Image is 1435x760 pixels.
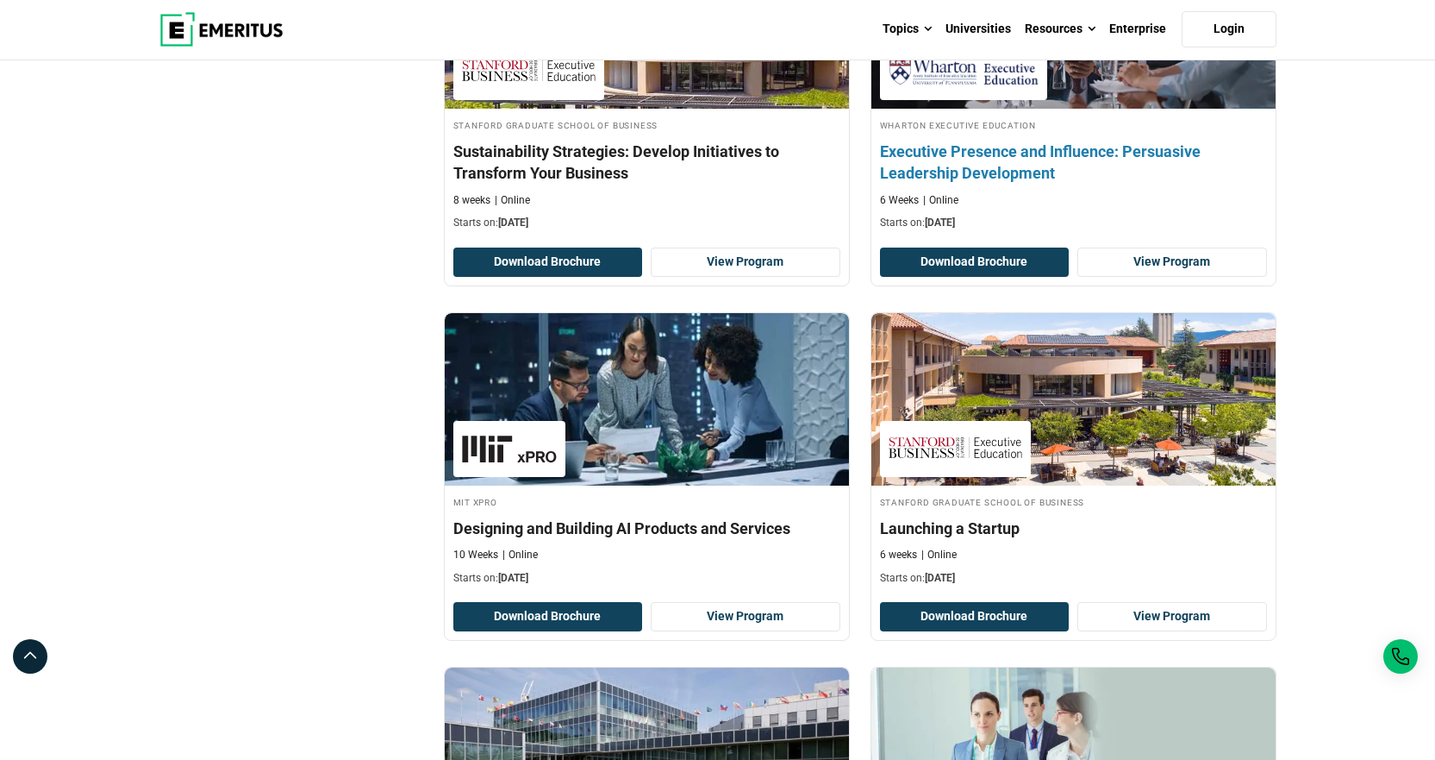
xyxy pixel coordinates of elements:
h4: Sustainability Strategies: Develop Initiatives to Transform Your Business [453,141,840,184]
a: Product Design and Innovation Course by MIT xPRO - October 9, 2025 MIT xPRO MIT xPRO Designing an... [445,313,849,594]
h4: MIT xPRO [453,494,840,509]
img: Stanford Graduate School of Business [462,53,596,91]
span: [DATE] [498,572,528,584]
a: View Program [651,602,840,631]
h4: Stanford Graduate School of Business [453,117,840,132]
p: Starts on: [880,571,1267,586]
button: Download Brochure [880,602,1070,631]
a: View Program [651,248,840,277]
img: Wharton Executive Education [889,53,1039,91]
h4: Stanford Graduate School of Business [880,494,1267,509]
p: Online [923,193,958,208]
p: Starts on: [453,216,840,230]
p: 8 weeks [453,193,490,208]
h4: Launching a Startup [880,518,1267,539]
p: Online [921,548,957,562]
p: Starts on: [453,571,840,586]
img: MIT xPRO [462,430,557,468]
span: [DATE] [498,217,528,229]
p: Online [502,548,538,562]
button: Download Brochure [453,602,643,631]
a: Login [1182,11,1276,47]
h4: Wharton Executive Education [880,117,1267,132]
img: Launching a Startup | Online Entrepreneurship Course [871,313,1276,486]
img: Designing and Building AI Products and Services | Online Product Design and Innovation Course [445,313,849,486]
a: Entrepreneurship Course by Stanford Graduate School of Business - November 13, 2025 Stanford Grad... [871,313,1276,594]
a: View Program [1077,602,1267,631]
button: Download Brochure [880,248,1070,277]
p: 10 Weeks [453,548,498,562]
p: Online [495,193,530,208]
p: Starts on: [880,216,1267,230]
img: Stanford Graduate School of Business [889,430,1022,468]
span: [DATE] [925,572,955,584]
h4: Executive Presence and Influence: Persuasive Leadership Development [880,141,1267,184]
button: Download Brochure [453,248,643,277]
span: [DATE] [925,217,955,229]
h4: Designing and Building AI Products and Services [453,518,840,539]
a: View Program [1077,248,1267,277]
p: 6 weeks [880,548,917,562]
p: 6 Weeks [880,193,919,208]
